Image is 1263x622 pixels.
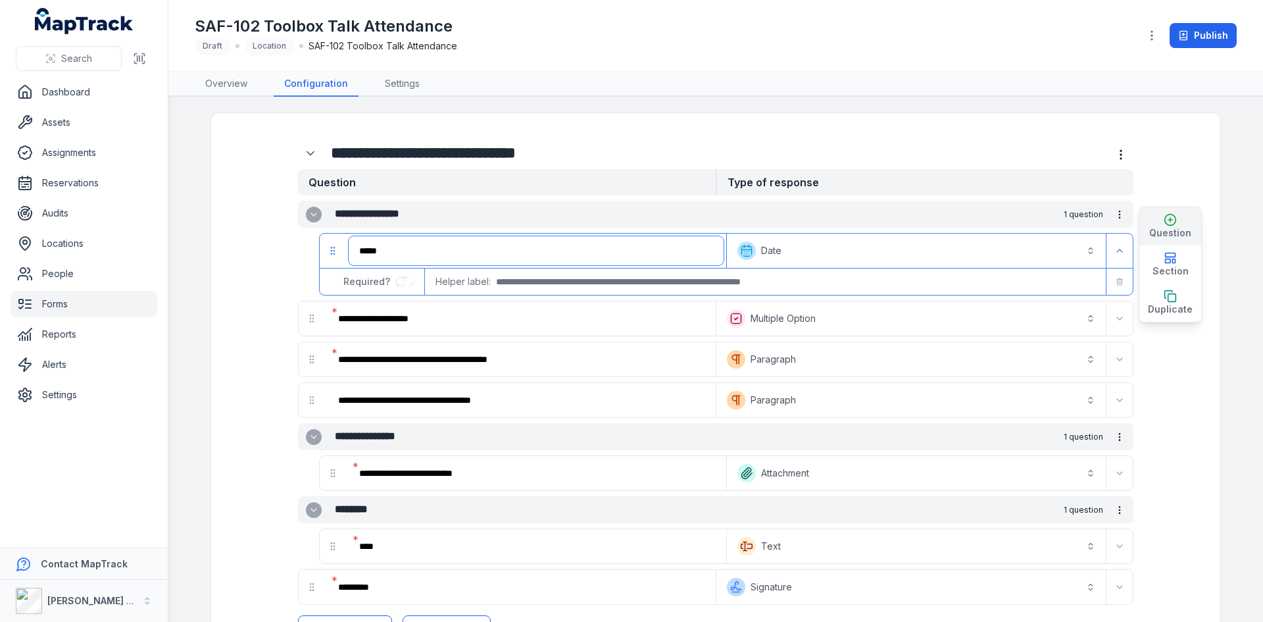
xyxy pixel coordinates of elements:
[11,261,157,287] a: People
[1109,577,1130,598] button: Expand
[298,141,326,166] div: :r3k7:-form-item-label
[1152,265,1189,278] span: Section
[307,354,317,365] svg: drag
[1108,203,1131,226] button: more-detail
[1108,426,1131,448] button: more-detail
[1064,432,1103,442] span: 1 question
[195,16,457,37] h1: SAF-102 Toolbox Talk Attendance
[349,532,724,561] div: :r3lp:-form-item-label
[1109,536,1130,557] button: Expand
[307,395,317,405] svg: drag
[299,305,325,332] div: drag
[61,52,92,65] span: Search
[1064,209,1103,220] span: 1 question
[1139,284,1201,322] button: Duplicate
[11,200,157,226] a: Audits
[11,109,157,136] a: Assets
[320,460,346,486] div: drag
[11,351,157,378] a: Alerts
[41,558,128,569] strong: Contact MapTrack
[328,386,713,415] div: :r3l5:-form-item-label
[435,275,491,288] span: Helper label:
[11,170,157,196] a: Reservations
[306,502,322,518] button: Expand
[716,169,1133,195] strong: Type of response
[309,39,457,53] span: SAF-102 Toolbox Talk Attendance
[395,276,414,287] input: :r3m4:-form-item-label
[195,72,258,97] a: Overview
[11,140,157,166] a: Assignments
[11,230,157,257] a: Locations
[1108,142,1133,167] button: more-detail
[298,169,716,195] strong: Question
[1139,246,1201,284] button: Section
[719,304,1103,333] button: Multiple Option
[1109,240,1130,261] button: Expand
[343,276,395,287] span: Required?
[11,382,157,408] a: Settings
[719,345,1103,374] button: Paragraph
[1064,505,1103,515] span: 1 question
[1149,226,1191,240] span: Question
[11,79,157,105] a: Dashboard
[1109,308,1130,329] button: Expand
[349,459,724,488] div: :r3lf:-form-item-label
[328,345,713,374] div: :r3kv:-form-item-label
[1109,390,1130,411] button: Expand
[47,595,155,606] strong: [PERSON_NAME] Group
[307,582,317,592] svg: drag
[320,533,346,559] div: drag
[299,387,325,413] div: drag
[1139,207,1201,246] button: Question
[16,46,122,71] button: Search
[328,541,338,552] svg: drag
[274,72,359,97] a: Configuration
[245,37,294,55] div: Location
[306,207,322,222] button: Expand
[1148,303,1193,316] span: Duplicate
[730,236,1103,265] button: Date
[1109,463,1130,484] button: Expand
[35,8,134,34] a: MapTrack
[349,236,724,265] div: :r3kj:-form-item-label
[730,459,1103,488] button: Attachment
[298,141,323,166] button: Expand
[306,429,322,445] button: Expand
[320,238,346,264] div: drag
[299,574,325,600] div: drag
[307,313,317,324] svg: drag
[719,386,1103,415] button: Paragraph
[730,532,1103,561] button: Text
[11,321,157,348] a: Reports
[195,37,230,55] div: Draft
[328,573,713,602] div: :r3lv:-form-item-label
[11,291,157,317] a: Forms
[328,468,338,479] svg: drag
[328,246,338,256] svg: drag
[374,72,430,97] a: Settings
[719,573,1103,602] button: Signature
[328,304,713,333] div: :r3kp:-form-item-label
[1108,499,1131,521] button: more-detail
[1109,349,1130,370] button: Expand
[1170,23,1237,48] button: Publish
[299,346,325,373] div: drag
